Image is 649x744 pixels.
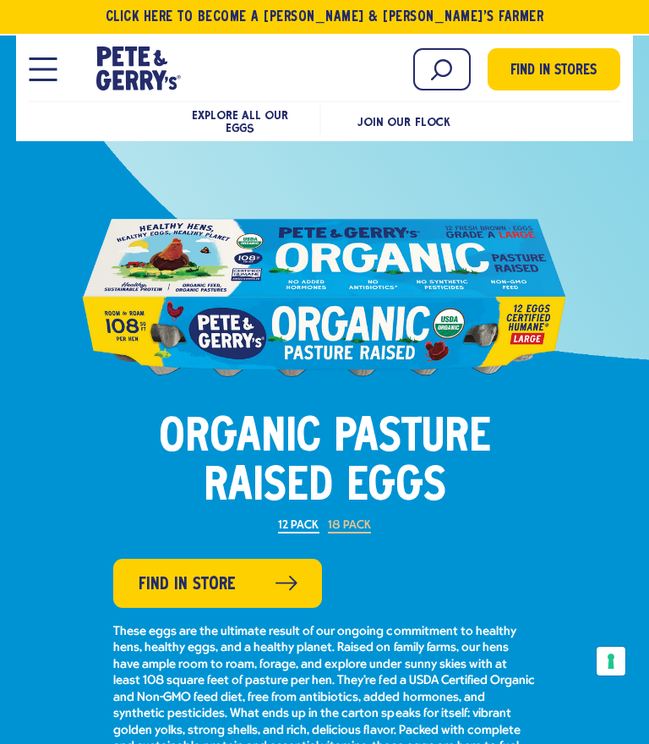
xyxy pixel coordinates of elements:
[413,48,471,90] input: Search
[357,115,450,129] a: Join Our Flock
[278,520,319,533] label: 12 Pack
[328,520,371,533] label: 18 Pack
[29,57,57,81] button: Open Mobile Menu Modal Dialog
[597,647,625,676] button: Your consent preferences for tracking technologies
[113,559,322,608] a: Find in Store
[29,101,620,137] nav: mobile product menu
[113,415,536,512] h1: Organic Pasture Raised Eggs
[510,60,597,83] span: Find in Stores
[488,48,620,90] a: Find in Stores
[192,108,288,134] a: Explore All Our Eggs
[139,572,236,598] span: Find in Store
